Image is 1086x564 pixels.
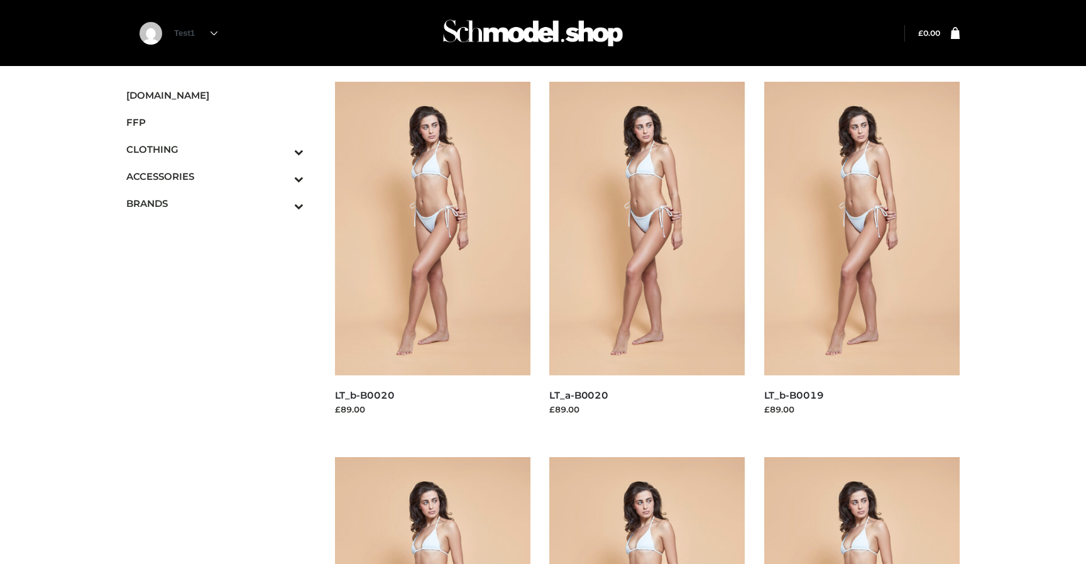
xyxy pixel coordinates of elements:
[126,109,304,136] a: FFP
[918,28,940,38] bdi: 0.00
[335,403,531,416] div: £89.00
[335,389,395,401] a: LT_b-B0020
[174,28,217,38] a: Test1
[260,136,304,163] button: Toggle Submenu
[126,88,304,102] span: [DOMAIN_NAME]
[764,389,824,401] a: LT_b-B0019
[126,142,304,157] span: CLOTHING
[126,196,304,211] span: BRANDS
[918,28,923,38] span: £
[126,115,304,130] span: FFP
[918,28,940,38] a: £0.00
[764,403,960,416] div: £89.00
[126,82,304,109] a: [DOMAIN_NAME]
[126,163,304,190] a: ACCESSORIESToggle Submenu
[126,136,304,163] a: CLOTHINGToggle Submenu
[549,403,745,416] div: £89.00
[126,169,304,184] span: ACCESSORIES
[549,389,608,401] a: LT_a-B0020
[439,8,627,58] img: Schmodel Admin 964
[126,190,304,217] a: BRANDSToggle Submenu
[260,190,304,217] button: Toggle Submenu
[260,163,304,190] button: Toggle Submenu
